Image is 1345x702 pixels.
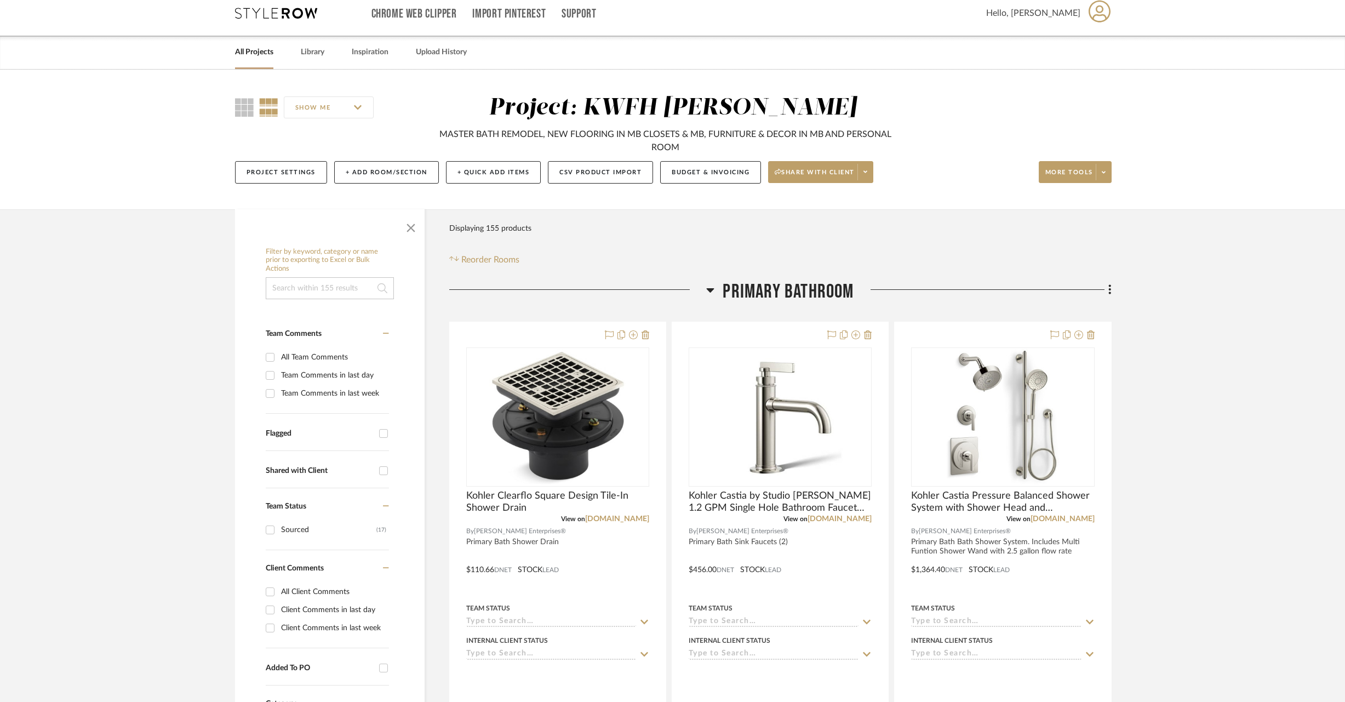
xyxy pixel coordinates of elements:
div: Sourced [281,521,376,539]
a: [DOMAIN_NAME] [585,515,649,523]
button: Share with client [768,161,873,183]
span: By [466,526,474,537]
span: Team Status [266,503,306,510]
div: Added To PO [266,664,374,673]
a: [DOMAIN_NAME] [1031,515,1095,523]
span: Kohler Clearflo Square Design Tile-In Shower Drain [466,490,649,514]
a: [DOMAIN_NAME] [808,515,872,523]
div: 0 [467,348,649,486]
div: Team Status [911,603,955,613]
div: Team Status [466,603,510,613]
div: Team Status [689,603,732,613]
input: Type to Search… [689,649,858,660]
div: Internal Client Status [689,636,770,646]
span: Hello, [PERSON_NAME] [986,7,1080,20]
div: Shared with Client [266,466,374,476]
div: Displaying 155 products [449,218,531,239]
img: Kohler Clearflo Square Design Tile-In Shower Drain [489,349,626,486]
input: Search within 155 results [266,277,394,299]
a: Support [562,9,596,19]
img: Kohler Castia Pressure Balanced Shower System with Shower Head and Handshower - Valves Included [934,349,1071,486]
span: Team Comments [266,330,322,338]
div: MASTER BATH REMODEL, NEW FLOORING IN MB CLOSETS & MB, FURNITURE & DECOR IN MB AND PERSONAL ROOM [435,128,896,154]
div: Internal Client Status [911,636,993,646]
input: Type to Search… [689,617,858,627]
span: [PERSON_NAME] Enterprises® [919,526,1011,537]
div: 0 [689,348,871,486]
span: Kohler Castia by Studio [PERSON_NAME] 1.2 GPM Single Hole Bathroom Faucet with Drain Assembly Vib... [689,490,872,514]
button: Reorder Rooms [449,253,520,266]
button: Project Settings [235,161,327,184]
div: Client Comments in last day [281,601,386,619]
button: More tools [1039,161,1112,183]
h6: Filter by keyword, category or name prior to exporting to Excel or Bulk Actions [266,248,394,273]
a: Chrome Web Clipper [371,9,457,19]
span: View on [783,516,808,522]
span: View on [1006,516,1031,522]
div: Project: KWFH [PERSON_NAME] [489,96,857,119]
button: Budget & Invoicing [660,161,761,184]
span: By [689,526,696,537]
span: More tools [1045,168,1093,185]
div: Flagged [266,429,374,438]
span: Kohler Castia Pressure Balanced Shower System with Shower Head and Handshower - Valves Included [911,490,1094,514]
span: Primary Bathroom [723,280,854,304]
a: All Projects [235,45,273,60]
button: + Quick Add Items [446,161,541,184]
button: Close [400,215,422,237]
div: (17) [376,521,386,539]
a: Upload History [416,45,467,60]
span: By [911,526,919,537]
div: Internal Client Status [466,636,548,646]
img: Kohler Castia by Studio McGee 1.2 GPM Single Hole Bathroom Faucet with Drain Assembly Vibrant Bru... [712,349,849,486]
span: Client Comments [266,564,324,572]
span: [PERSON_NAME] Enterprises® [474,526,566,537]
input: Type to Search… [466,617,636,627]
a: Inspiration [352,45,388,60]
span: View on [561,516,585,522]
div: Team Comments in last week [281,385,386,402]
a: Library [301,45,324,60]
input: Type to Search… [911,649,1081,660]
input: Type to Search… [466,649,636,660]
input: Type to Search… [911,617,1081,627]
span: [PERSON_NAME] Enterprises® [696,526,788,537]
span: Reorder Rooms [461,253,519,266]
button: CSV Product Import [548,161,653,184]
div: Client Comments in last week [281,619,386,637]
button: + Add Room/Section [334,161,439,184]
a: Import Pinterest [472,9,546,19]
span: Share with client [775,168,855,185]
div: All Team Comments [281,349,386,366]
div: All Client Comments [281,583,386,601]
div: Team Comments in last day [281,367,386,384]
